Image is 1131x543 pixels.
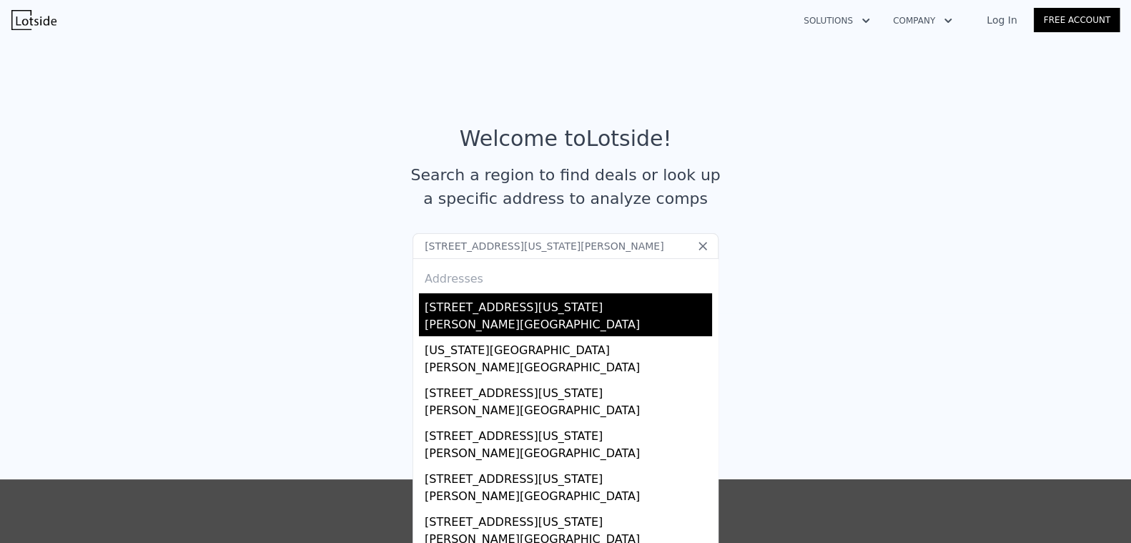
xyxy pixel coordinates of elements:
div: Addresses [419,259,712,293]
div: Search a region to find deals or look up a specific address to analyze comps [405,163,726,210]
div: [STREET_ADDRESS][US_STATE] [425,465,712,488]
div: [PERSON_NAME][GEOGRAPHIC_DATA] [425,445,712,465]
img: Lotside [11,10,56,30]
div: [STREET_ADDRESS][US_STATE] [425,508,712,531]
div: [PERSON_NAME][GEOGRAPHIC_DATA] [425,402,712,422]
div: [STREET_ADDRESS][US_STATE] [425,379,712,402]
a: Log In [969,13,1034,27]
div: Welcome to Lotside ! [460,126,672,152]
button: Solutions [792,8,881,34]
div: [PERSON_NAME][GEOGRAPHIC_DATA] [425,488,712,508]
input: Search an address or region... [413,233,718,259]
div: [PERSON_NAME][GEOGRAPHIC_DATA] [425,359,712,379]
div: [STREET_ADDRESS][US_STATE] [425,422,712,445]
div: [PERSON_NAME][GEOGRAPHIC_DATA] [425,316,712,336]
div: [US_STATE][GEOGRAPHIC_DATA] [425,336,712,359]
button: Company [881,8,964,34]
a: Free Account [1034,8,1120,32]
div: [STREET_ADDRESS][US_STATE] [425,293,712,316]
